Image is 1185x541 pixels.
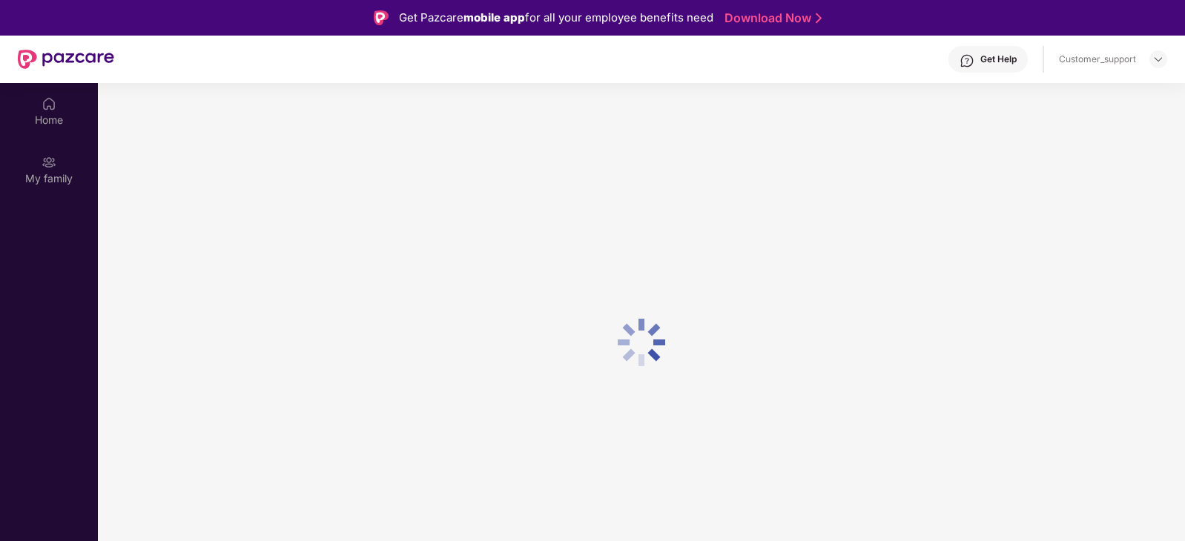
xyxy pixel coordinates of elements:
img: svg+xml;base64,PHN2ZyBpZD0iSG9tZSIgeG1sbnM9Imh0dHA6Ly93d3cudzMub3JnLzIwMDAvc3ZnIiB3aWR0aD0iMjAiIG... [42,96,56,111]
div: Get Pazcare for all your employee benefits need [399,9,713,27]
img: svg+xml;base64,PHN2ZyBpZD0iRHJvcGRvd24tMzJ4MzIiIHhtbG5zPSJodHRwOi8vd3d3LnczLm9yZy8yMDAwL3N2ZyIgd2... [1152,53,1164,65]
div: Customer_support [1059,53,1136,65]
a: Download Now [724,10,817,26]
img: Logo [374,10,389,25]
img: New Pazcare Logo [18,50,114,69]
img: Stroke [816,10,822,26]
img: svg+xml;base64,PHN2ZyB3aWR0aD0iMjAiIGhlaWdodD0iMjAiIHZpZXdCb3g9IjAgMCAyMCAyMCIgZmlsbD0ibm9uZSIgeG... [42,155,56,170]
img: svg+xml;base64,PHN2ZyBpZD0iSGVscC0zMngzMiIgeG1sbnM9Imh0dHA6Ly93d3cudzMub3JnLzIwMDAvc3ZnIiB3aWR0aD... [960,53,974,68]
strong: mobile app [463,10,525,24]
div: Get Help [980,53,1017,65]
